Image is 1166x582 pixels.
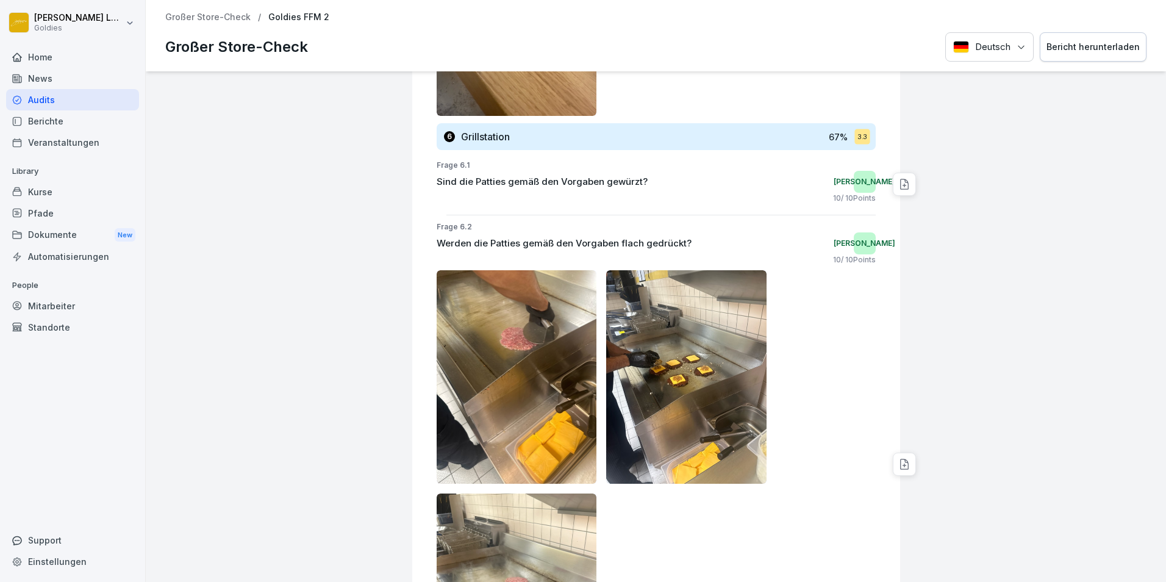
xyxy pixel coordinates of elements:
button: Bericht herunterladen [1040,32,1146,62]
a: Automatisierungen [6,246,139,267]
p: Deutsch [975,40,1010,54]
div: 3.3 [854,129,870,145]
a: DokumenteNew [6,224,139,246]
a: News [6,68,139,89]
div: 6 [444,131,455,142]
a: Veranstaltungen [6,132,139,153]
a: Pfade [6,203,139,224]
a: Home [6,46,139,68]
p: Sind die Patties gemäß den Vorgaben gewürzt? [437,175,648,189]
div: Dokumente [6,224,139,246]
img: mvz1sjobp7xnxdi1ssxmf1j0.png [437,270,597,484]
a: Großer Store-Check [165,12,251,23]
p: Werden die Patties gemäß den Vorgaben flach gedrückt? [437,237,692,251]
p: Frage 6.1 [437,160,876,171]
img: i9oxkacwra9r2p0djssel2s9.png [606,270,767,484]
p: Goldies [34,24,123,32]
button: Language [945,32,1034,62]
div: New [115,228,135,242]
div: [PERSON_NAME] [854,232,876,254]
div: [PERSON_NAME] [854,171,876,193]
a: Berichte [6,110,139,132]
p: Library [6,162,139,181]
a: Standorte [6,317,139,338]
p: 10 / 10 Points [833,254,876,265]
p: 10 / 10 Points [833,193,876,204]
h3: Grillstation [461,130,510,143]
p: People [6,276,139,295]
div: Support [6,530,139,551]
p: Frage 6.2 [437,221,876,232]
p: Großer Store-Check [165,36,308,58]
a: Mitarbeiter [6,295,139,317]
a: Einstellungen [6,551,139,572]
p: 67 % [829,131,848,143]
p: [PERSON_NAME] Loska [34,13,123,23]
p: / [258,12,261,23]
p: Goldies FFM 2 [268,12,329,23]
a: Kurse [6,181,139,203]
img: Deutsch [953,41,969,53]
div: Bericht herunterladen [1046,40,1140,54]
a: Audits [6,89,139,110]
